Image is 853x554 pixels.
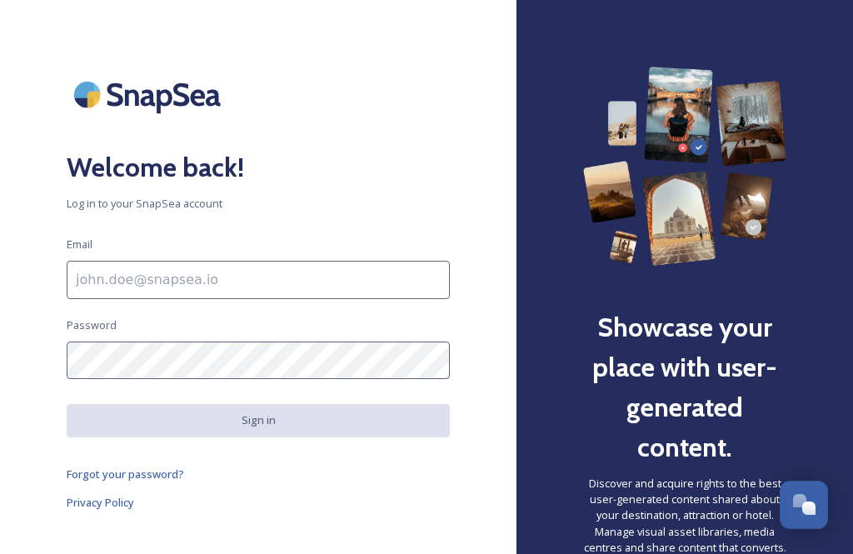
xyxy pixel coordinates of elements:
button: Open Chat [780,481,828,529]
a: Privacy Policy [67,492,450,512]
span: Email [67,237,92,252]
input: john.doe@snapsea.io [67,261,450,299]
span: Forgot your password? [67,467,184,482]
img: 63b42ca75bacad526042e722_Group%20154-p-800.png [583,67,786,266]
span: Log in to your SnapSea account [67,196,450,212]
h2: Welcome back! [67,147,450,187]
span: Privacy Policy [67,495,134,510]
button: Sign in [67,404,450,437]
a: Forgot your password? [67,464,450,484]
span: Password [67,317,117,333]
h2: Showcase your place with user-generated content. [583,307,786,467]
img: SnapSea Logo [67,67,233,122]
